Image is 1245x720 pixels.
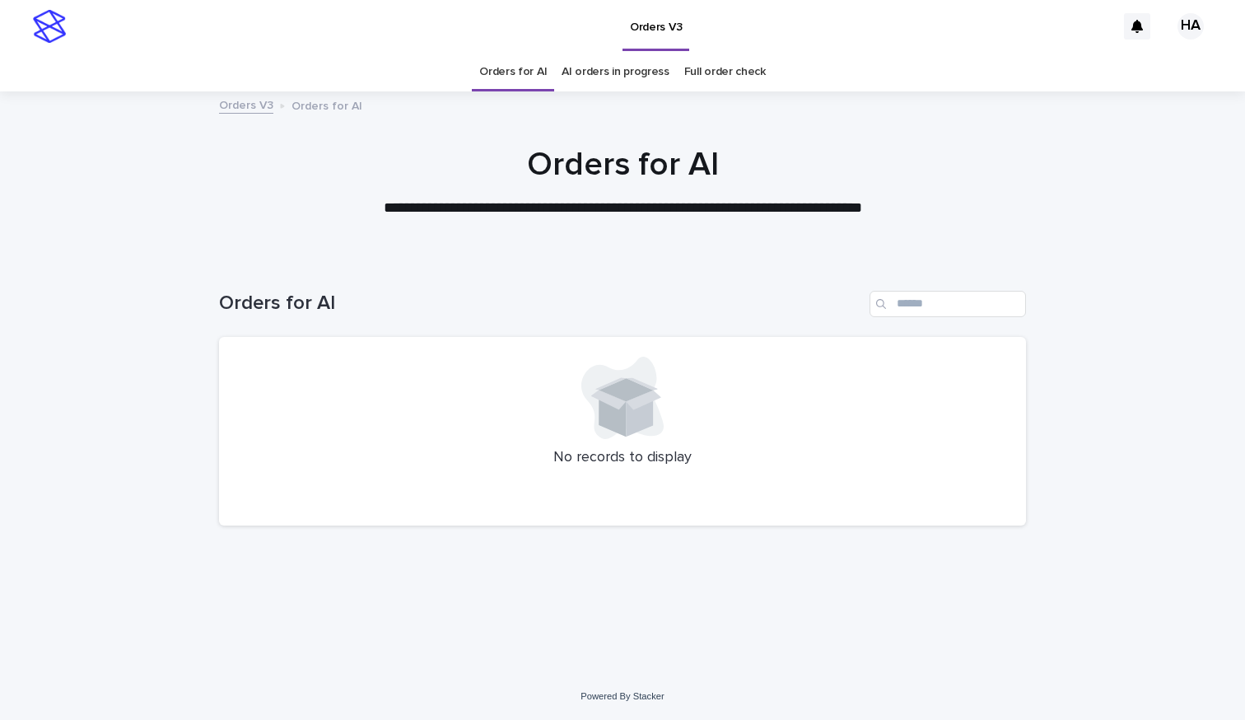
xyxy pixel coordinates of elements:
input: Search [870,291,1026,317]
img: stacker-logo-s-only.png [33,10,66,43]
h1: Orders for AI [219,292,863,316]
a: Powered By Stacker [581,691,664,701]
a: Full order check [684,53,766,91]
p: Orders for AI [291,96,362,114]
a: AI orders in progress [562,53,669,91]
h1: Orders for AI [219,145,1026,185]
p: No records to display [239,449,1006,467]
a: Orders for AI [479,53,547,91]
div: HA [1177,13,1204,40]
a: Orders V3 [219,95,273,114]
